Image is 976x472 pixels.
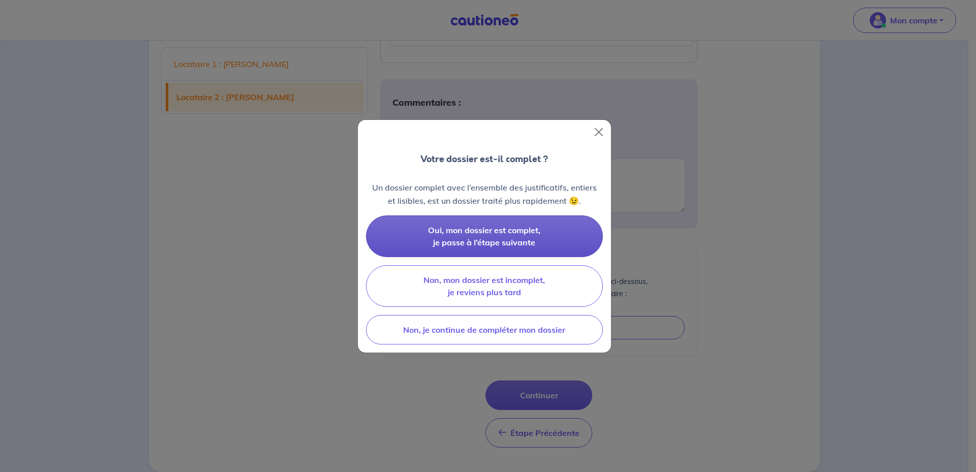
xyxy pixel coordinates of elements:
[428,225,540,247] span: Oui, mon dossier est complet, je passe à l’étape suivante
[423,275,545,297] span: Non, mon dossier est incomplet, je reviens plus tard
[366,265,603,307] button: Non, mon dossier est incomplet, je reviens plus tard
[403,325,565,335] span: Non, je continue de compléter mon dossier
[366,315,603,344] button: Non, je continue de compléter mon dossier
[420,152,548,166] p: Votre dossier est-il complet ?
[366,181,603,207] p: Un dossier complet avec l’ensemble des justificatifs, entiers et lisibles, est un dossier traité ...
[366,215,603,257] button: Oui, mon dossier est complet, je passe à l’étape suivante
[591,124,607,140] button: Close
